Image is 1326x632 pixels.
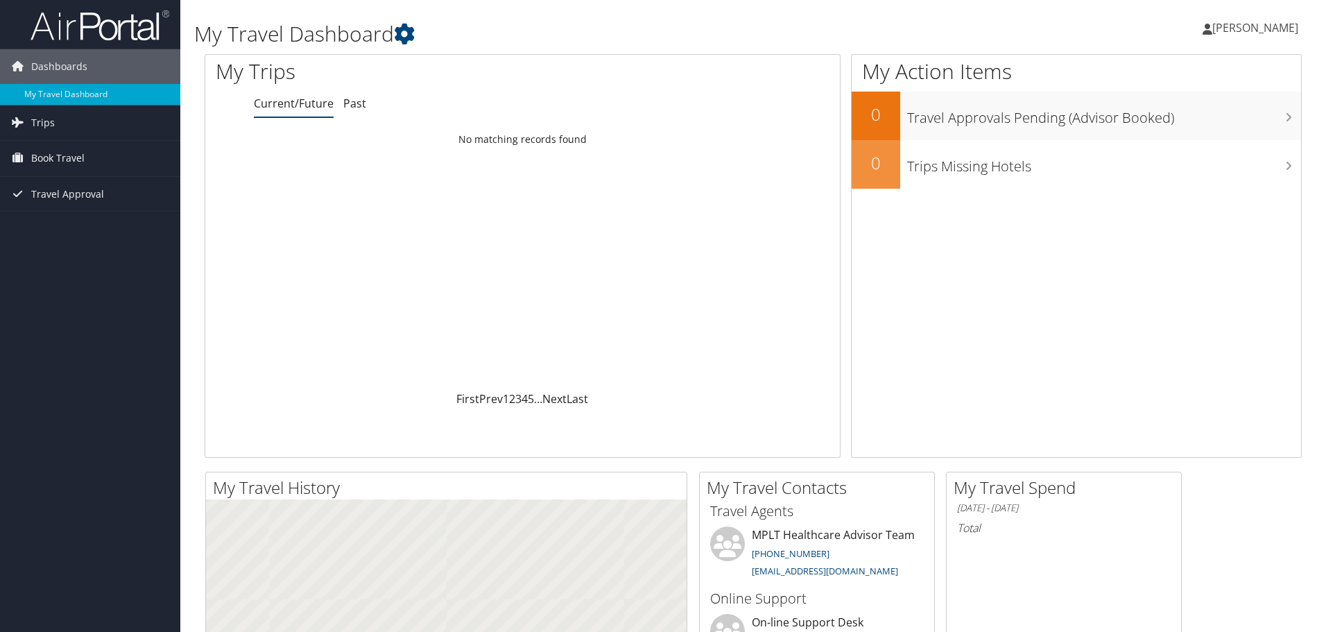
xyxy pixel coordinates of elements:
[503,391,509,407] a: 1
[216,57,565,86] h1: My Trips
[542,391,567,407] a: Next
[479,391,503,407] a: Prev
[1203,7,1312,49] a: [PERSON_NAME]
[707,476,934,499] h2: My Travel Contacts
[456,391,479,407] a: First
[31,141,85,176] span: Book Travel
[752,565,898,577] a: [EMAIL_ADDRESS][DOMAIN_NAME]
[515,391,522,407] a: 3
[852,57,1301,86] h1: My Action Items
[710,502,924,521] h3: Travel Agents
[852,92,1301,140] a: 0Travel Approvals Pending (Advisor Booked)
[852,140,1301,189] a: 0Trips Missing Hotels
[1212,20,1298,35] span: [PERSON_NAME]
[31,9,169,42] img: airportal-logo.png
[254,96,334,111] a: Current/Future
[957,520,1171,536] h6: Total
[31,177,104,212] span: Travel Approval
[852,151,900,175] h2: 0
[343,96,366,111] a: Past
[852,103,900,126] h2: 0
[710,589,924,608] h3: Online Support
[31,49,87,84] span: Dashboards
[907,101,1301,128] h3: Travel Approvals Pending (Advisor Booked)
[534,391,542,407] span: …
[703,527,931,583] li: MPLT Healthcare Advisor Team
[194,19,940,49] h1: My Travel Dashboard
[752,547,829,560] a: [PHONE_NUMBER]
[213,476,687,499] h2: My Travel History
[957,502,1171,515] h6: [DATE] - [DATE]
[567,391,588,407] a: Last
[907,150,1301,176] h3: Trips Missing Hotels
[522,391,528,407] a: 4
[509,391,515,407] a: 2
[954,476,1181,499] h2: My Travel Spend
[528,391,534,407] a: 5
[205,127,840,152] td: No matching records found
[31,105,55,140] span: Trips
